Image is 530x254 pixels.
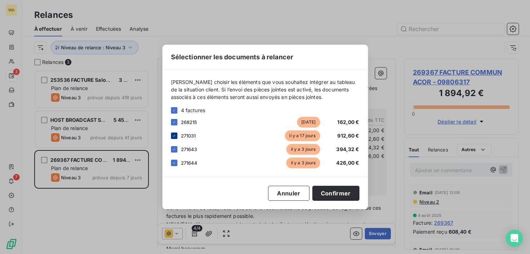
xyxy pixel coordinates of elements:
span: 426,00 € [336,160,359,166]
span: 4 factures [181,106,206,114]
span: [DATE] [297,117,320,128]
span: 271644 [181,160,198,166]
span: 271031 [181,133,196,139]
div: Open Intercom Messenger [506,230,523,247]
span: il y a 17 jours [285,130,320,141]
span: Sélectionner les documents à relancer [171,52,293,62]
span: 394,32 € [336,146,359,152]
span: [PERSON_NAME] choisir les éléments que vous souhaitez intégrer au tableau de la situation client.... [171,78,359,101]
span: il y a 3 jours [286,144,320,155]
span: 271643 [181,146,197,152]
span: 268215 [181,119,197,125]
button: Annuler [268,186,309,201]
button: Confirmer [312,186,359,201]
span: 162,00 € [337,119,359,125]
span: il y a 3 jours [286,158,320,168]
span: 912,60 € [337,133,359,139]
